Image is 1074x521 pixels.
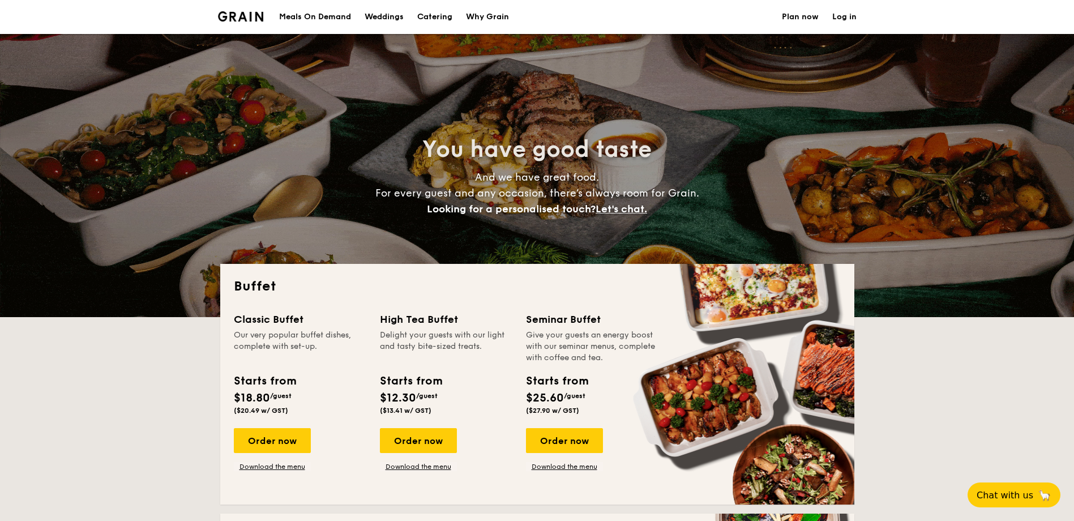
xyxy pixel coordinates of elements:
div: Classic Buffet [234,311,366,327]
div: Delight your guests with our light and tasty bite-sized treats. [380,330,512,364]
div: Order now [234,428,311,453]
span: $25.60 [526,391,564,405]
h2: Buffet [234,277,841,296]
span: $18.80 [234,391,270,405]
a: Download the menu [234,462,311,471]
span: /guest [416,392,438,400]
a: Download the menu [380,462,457,471]
a: Logotype [218,11,264,22]
span: $12.30 [380,391,416,405]
div: Our very popular buffet dishes, complete with set-up. [234,330,366,364]
button: Chat with us🦙 [968,482,1060,507]
span: Let's chat. [596,203,647,215]
div: High Tea Buffet [380,311,512,327]
span: ($20.49 w/ GST) [234,407,288,415]
div: Starts from [380,373,442,390]
a: Download the menu [526,462,603,471]
span: 🦙 [1038,489,1051,502]
div: Give your guests an energy boost with our seminar menus, complete with coffee and tea. [526,330,658,364]
span: ($27.90 w/ GST) [526,407,579,415]
img: Grain [218,11,264,22]
div: Order now [380,428,457,453]
span: ($13.41 w/ GST) [380,407,431,415]
div: Starts from [234,373,296,390]
span: Chat with us [977,490,1033,501]
span: /guest [564,392,585,400]
span: /guest [270,392,292,400]
div: Seminar Buffet [526,311,658,327]
div: Order now [526,428,603,453]
div: Starts from [526,373,588,390]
